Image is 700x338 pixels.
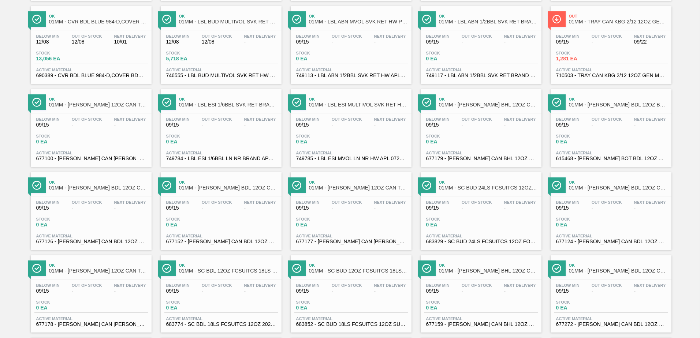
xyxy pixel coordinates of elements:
[504,200,536,204] span: Next Delivery
[179,268,278,274] span: 01MM - SC BDL 12OZ FCSUITCS 18LS SUMMER PROMO CAN PK
[592,117,622,121] span: Out Of Stock
[374,122,406,128] span: -
[439,185,538,191] span: 01MM - SC BUD 24LS FCSUITCS 12OZ FOLDS OF HONO
[426,239,536,244] span: 683829 - SC BUD 24LS FCSUITCS 12OZ FOLDS OF HONOR
[504,39,536,45] span: -
[439,97,538,101] span: Ok
[426,68,536,72] span: Active Material
[422,15,431,24] img: Ícone
[426,73,536,78] span: 749117 - LBL ABN 1/2BBL SVK RET BRAND PPS 0822 #4
[556,200,580,204] span: Below Min
[422,181,431,190] img: Ícone
[114,200,146,204] span: Next Delivery
[462,34,492,38] span: Out Of Stock
[422,98,431,107] img: Ícone
[296,205,320,211] span: 09/15
[592,283,622,288] span: Out Of Stock
[166,73,276,78] span: 746555 - LBL BUD MULTIVOL SVK RET HW PPS 0518 #3
[72,200,102,204] span: Out Of Stock
[296,73,406,78] span: 749113 - LBL ABN 1/2BBL SVK RET HW APL 0822 #3 4.
[504,288,536,294] span: -
[155,1,285,84] a: ÍconeOk01MM - LBL BUD MULTIVOL SVK RET HW PPS #3Below Min12/08Out Of Stock12/08Next Delivery-Stoc...
[415,250,545,333] a: ÍconeOk01MM - [PERSON_NAME] BHL 12OZ CAN 12/12 CAN PK FARMING PROMOBelow Min09/15Out Of Stock-Nex...
[426,122,450,128] span: 09/15
[426,34,450,38] span: Below Min
[439,102,538,108] span: 01MM - CARR BHL 12OZ CAN 12/12 CAN FISHING PROMO
[292,98,301,107] img: Ícone
[179,180,278,184] span: Ok
[556,134,607,138] span: Stock
[202,200,232,204] span: Out Of Stock
[556,68,666,72] span: Active Material
[332,39,362,45] span: -
[552,181,561,190] img: Ícone
[114,205,146,211] span: -
[332,117,362,121] span: Out Of Stock
[556,56,607,61] span: 1,281 EA
[202,117,232,121] span: Out Of Stock
[25,1,155,84] a: ÍconeOk01MM - CVR BDL BLUE 984-D,COVER BDL NEW GRAPHICSBelow Min12/08Out Of Stock12/08Next Delive...
[179,97,278,101] span: Ok
[36,205,60,211] span: 09/15
[415,84,545,167] a: ÍconeOk01MM - [PERSON_NAME] BHL 12OZ CAN 12/12 CAN FISHING PROMOBelow Min09/15Out Of Stock-Next D...
[36,34,60,38] span: Below Min
[296,200,320,204] span: Below Min
[545,1,675,84] a: ÍconeOut01MM - TRAY CAN KBG 2/12 12OZ GEN MW 1023-L 032Below Min09/15Out Of Stock-Next Delivery09...
[569,185,668,191] span: 01MM - CARR BDL 12OZ CAN 12/12 SUMMER PROMO CAN PK
[556,316,666,321] span: Active Material
[244,34,276,38] span: Next Delivery
[462,39,492,45] span: -
[244,122,276,128] span: -
[634,288,666,294] span: -
[166,51,217,55] span: Stock
[504,122,536,128] span: -
[244,288,276,294] span: -
[569,180,668,184] span: Ok
[166,239,276,244] span: 677152 - CARR CAN BDL 12OZ 2025 TWNSTK 36/12 CAN
[162,15,171,24] img: Ícone
[309,97,408,101] span: Ok
[439,19,538,25] span: 01MM - LBL ABN 1/2BBL SVK RET BRAND PPS #4
[296,239,406,244] span: 677177 - CARR CAN BUD 12OZ FOH TWNSTK 30/12 CAN 1
[415,167,545,250] a: ÍconeOk01MM - SC BUD 24LS FCSUITCS 12OZ FOLDS OF HONOBelow Min09/15Out Of Stock-Next Delivery-Sto...
[374,283,406,288] span: Next Delivery
[592,288,622,294] span: -
[556,151,666,155] span: Active Material
[202,205,232,211] span: -
[296,283,320,288] span: Below Min
[296,300,347,304] span: Stock
[439,263,538,267] span: Ok
[309,102,408,108] span: 01MM - LBL ESI MULTIVOL SVK RET HW PPS #3
[556,205,580,211] span: 09/15
[49,14,148,18] span: Ok
[166,151,276,155] span: Active Material
[426,217,477,221] span: Stock
[36,122,60,128] span: 09/15
[155,84,285,167] a: ÍconeOk01MM - LBL ESI 1/6BBL SVK RET BRAND PPS #4Below Min09/15Out Of Stock-Next Delivery-Stock0 ...
[296,56,347,61] span: 0 EA
[25,167,155,250] a: ÍconeOk01MM - [PERSON_NAME] BDL 12OZ CAN 30/12 SUMMER PROMO CAN PKBelow Min09/15Out Of Stock-Next...
[504,283,536,288] span: Next Delivery
[556,288,580,294] span: 09/15
[36,217,87,221] span: Stock
[155,250,285,333] a: ÍconeOk01MM - SC BDL 12OZ FCSUITCS 18LS SUMMER PROMO CAN PKBelow Min09/15Out Of Stock-Next Delive...
[49,185,148,191] span: 01MM - CARR BDL 12OZ CAN 30/12 SUMMER PROMO CAN PK
[285,84,415,167] a: ÍconeOk01MM - LBL ESI MULTIVOL SVK RET HW PPS #3Below Min09/15Out Of Stock-Next Delivery-Stock0 E...
[634,39,666,45] span: 09/22
[285,250,415,333] a: ÍconeOk01MM - SC BUD 12OZ FCSUITCS 18LS CAN PK FOHBelow Min09/15Out Of Stock-Next Delivery-Stock0...
[179,14,278,18] span: Ok
[309,185,408,191] span: 01MM - CARR BUD 12OZ CAN TWNSTK 30/12 CAN MILITARY PROMO
[296,316,406,321] span: Active Material
[162,181,171,190] img: Ícone
[439,268,538,274] span: 01MM - CARR BHL 12OZ CAN 12/12 CAN PK FARMING PROMO
[49,263,148,267] span: Ok
[179,19,278,25] span: 01MM - LBL BUD MULTIVOL SVK RET HW PPS #3
[439,14,538,18] span: Ok
[36,39,60,45] span: 12/08
[36,288,60,294] span: 09/15
[114,283,146,288] span: Next Delivery
[296,234,406,238] span: Active Material
[332,288,362,294] span: -
[556,73,666,78] span: 710503 - TRAY CAN KBG 2/12 12OZ GEN MW 1023-L 032
[36,151,146,155] span: Active Material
